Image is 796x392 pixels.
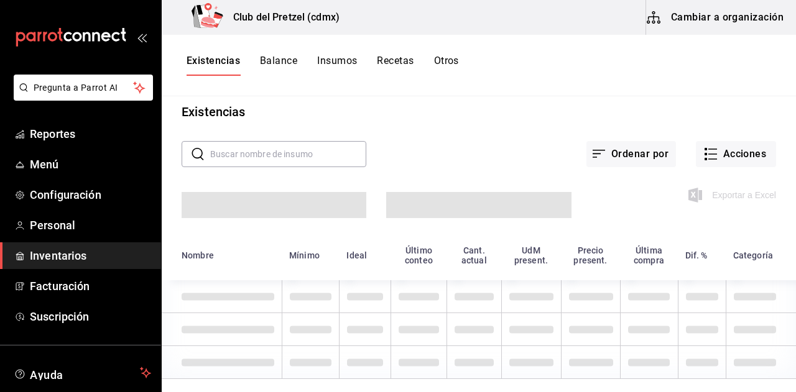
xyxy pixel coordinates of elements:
[9,90,153,103] a: Pregunta a Parrot AI
[30,125,151,142] span: Reportes
[289,250,320,260] div: Mínimo
[187,55,459,76] div: navigation tabs
[317,55,357,76] button: Insumos
[346,250,367,260] div: Ideal
[223,10,340,25] h3: Club del Pretzel (cdmx)
[377,55,414,76] button: Recetas
[260,55,297,76] button: Balance
[182,250,214,260] div: Nombre
[568,245,613,265] div: Precio present.
[398,245,439,265] div: Último conteo
[30,217,151,234] span: Personal
[685,250,708,260] div: Dif. %
[696,141,776,167] button: Acciones
[30,308,151,325] span: Suscripción
[733,250,773,260] div: Categoría
[30,156,151,173] span: Menú
[210,142,366,166] input: Buscar nombre de insumo
[137,32,147,42] button: open_drawer_menu
[187,55,240,76] button: Existencias
[586,141,676,167] button: Ordenar por
[30,278,151,294] span: Facturación
[30,365,135,380] span: Ayuda
[14,75,153,101] button: Pregunta a Parrot AI
[627,245,670,265] div: Última compra
[509,245,553,265] div: UdM present.
[182,103,245,121] div: Existencias
[434,55,459,76] button: Otros
[34,81,134,94] span: Pregunta a Parrot AI
[30,247,151,264] span: Inventarios
[30,186,151,203] span: Configuración
[454,245,494,265] div: Cant. actual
